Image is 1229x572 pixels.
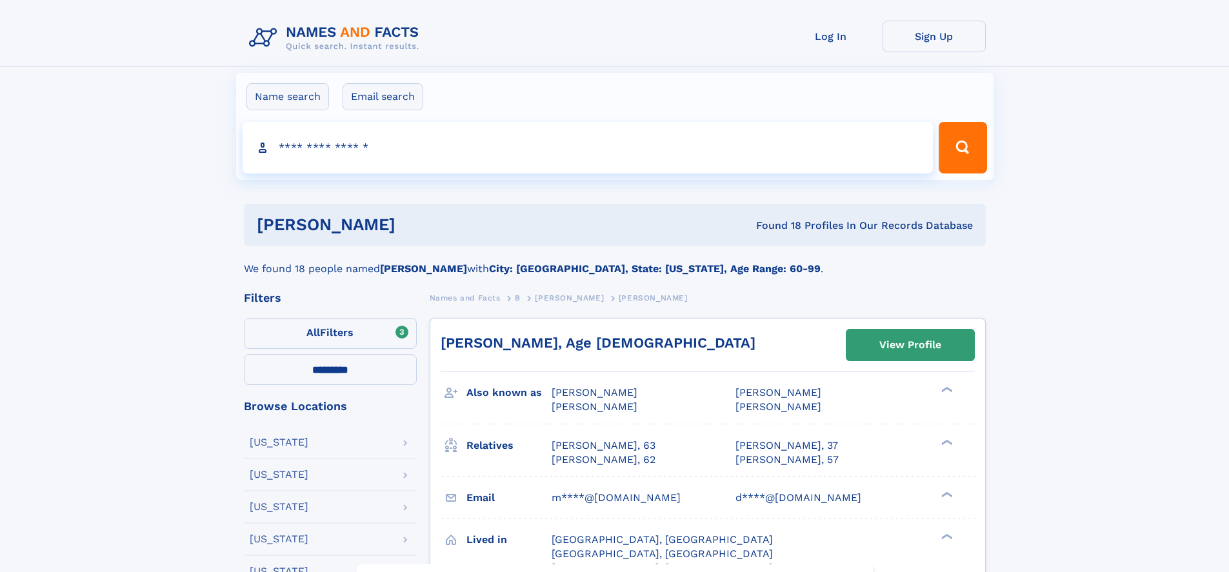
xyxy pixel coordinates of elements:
[938,438,954,446] div: ❯
[466,487,552,509] h3: Email
[735,400,821,413] span: [PERSON_NAME]
[343,83,423,110] label: Email search
[619,293,688,302] span: [PERSON_NAME]
[535,293,604,302] span: [PERSON_NAME]
[380,262,467,275] b: [PERSON_NAME]
[250,469,308,480] div: [US_STATE]
[244,21,430,55] img: Logo Names and Facts
[883,21,986,52] a: Sign Up
[939,122,986,173] button: Search Button
[441,335,755,351] a: [PERSON_NAME], Age [DEMOGRAPHIC_DATA]
[466,529,552,551] h3: Lived in
[244,318,417,349] label: Filters
[879,330,941,360] div: View Profile
[257,217,576,233] h1: [PERSON_NAME]
[938,490,954,498] div: ❯
[466,382,552,404] h3: Also known as
[250,502,308,512] div: [US_STATE]
[735,439,838,453] a: [PERSON_NAME], 37
[306,326,320,339] span: All
[552,386,637,399] span: [PERSON_NAME]
[735,386,821,399] span: [PERSON_NAME]
[552,439,655,453] a: [PERSON_NAME], 63
[779,21,883,52] a: Log In
[515,293,521,302] span: B
[938,386,954,394] div: ❯
[250,437,308,448] div: [US_STATE]
[244,292,417,304] div: Filters
[938,532,954,540] div: ❯
[250,534,308,544] div: [US_STATE]
[466,435,552,457] h3: Relatives
[575,219,973,233] div: Found 18 Profiles In Our Records Database
[552,453,655,467] a: [PERSON_NAME], 62
[430,290,501,306] a: Names and Facts
[846,330,974,360] a: View Profile
[489,262,821,275] b: City: [GEOGRAPHIC_DATA], State: [US_STATE], Age Range: 60-99
[735,453,839,467] a: [PERSON_NAME], 57
[552,400,637,413] span: [PERSON_NAME]
[535,290,604,306] a: [PERSON_NAME]
[244,400,417,412] div: Browse Locations
[515,290,521,306] a: B
[244,246,986,277] div: We found 18 people named with .
[243,122,934,173] input: search input
[552,533,773,546] span: [GEOGRAPHIC_DATA], [GEOGRAPHIC_DATA]
[552,547,773,560] span: [GEOGRAPHIC_DATA], [GEOGRAPHIC_DATA]
[246,83,329,110] label: Name search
